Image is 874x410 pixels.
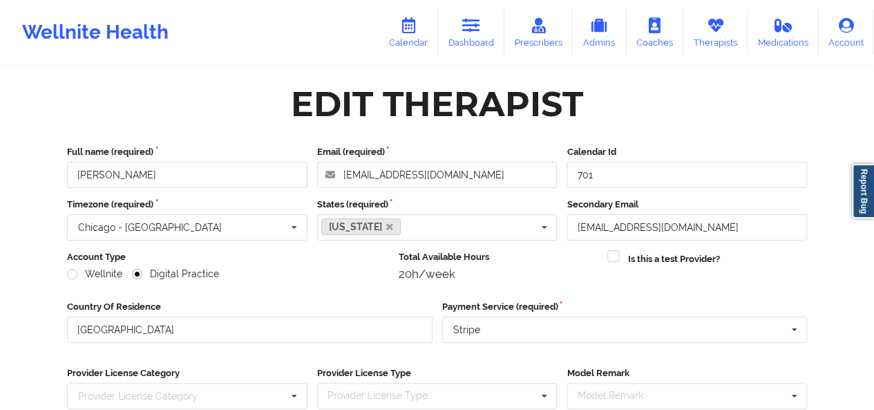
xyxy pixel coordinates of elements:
[567,162,807,188] input: Calendar Id
[748,10,819,55] a: Medications
[626,10,683,55] a: Coaches
[818,10,874,55] a: Account
[379,10,438,55] a: Calendar
[683,10,748,55] a: Therapists
[67,366,307,380] label: Provider License Category
[291,82,583,126] div: Edit Therapist
[321,218,401,235] a: [US_STATE]
[504,10,573,55] a: Prescribers
[132,268,219,280] label: Digital Practice
[67,162,307,188] input: Full name
[78,391,198,401] div: Provider License Category
[572,10,626,55] a: Admins
[67,145,307,159] label: Full name (required)
[567,198,807,212] label: Secondary Email
[317,145,558,159] label: Email (required)
[399,250,598,264] label: Total Available Hours
[442,300,808,314] label: Payment Service (required)
[852,164,874,218] a: Report Bug
[567,366,807,380] label: Model Remark
[567,214,807,241] input: Email
[78,223,222,232] div: Chicago - [GEOGRAPHIC_DATA]
[67,250,389,264] label: Account Type
[67,268,122,280] label: Wellnite
[317,198,558,212] label: States (required)
[627,252,719,266] label: Is this a test Provider?
[324,388,448,404] div: Provider License Type
[438,10,504,55] a: Dashboard
[453,325,480,335] div: Stripe
[67,198,307,212] label: Timezone (required)
[573,388,663,404] div: Model Remark
[317,366,558,380] label: Provider License Type
[567,145,807,159] label: Calendar Id
[399,267,598,281] div: 20h/week
[317,162,558,188] input: Email address
[67,300,433,314] label: Country Of Residence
